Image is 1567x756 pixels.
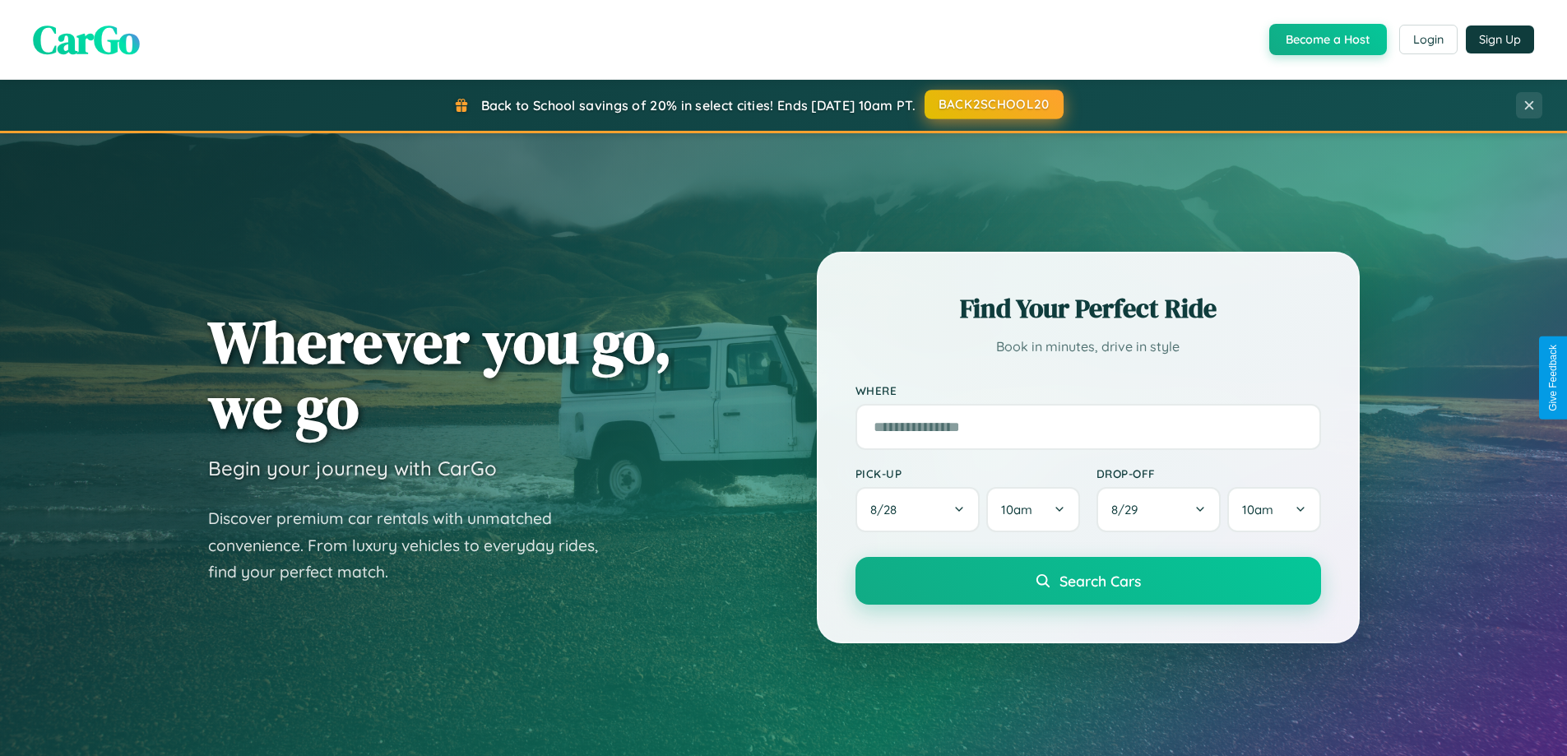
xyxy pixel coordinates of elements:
span: Search Cars [1059,572,1141,590]
button: Sign Up [1466,26,1534,53]
h1: Wherever you go, we go [208,309,672,439]
span: 8 / 28 [870,502,905,517]
button: Login [1399,25,1458,54]
label: Drop-off [1096,466,1321,480]
span: 8 / 29 [1111,502,1146,517]
p: Book in minutes, drive in style [855,335,1321,359]
h2: Find Your Perfect Ride [855,290,1321,327]
p: Discover premium car rentals with unmatched convenience. From luxury vehicles to everyday rides, ... [208,505,619,586]
label: Pick-up [855,466,1080,480]
button: Become a Host [1269,24,1387,55]
h3: Begin your journey with CarGo [208,456,497,480]
button: 8/28 [855,487,981,532]
label: Where [855,383,1321,397]
button: 10am [1227,487,1320,532]
button: 8/29 [1096,487,1222,532]
button: Search Cars [855,557,1321,605]
span: Back to School savings of 20% in select cities! Ends [DATE] 10am PT. [481,97,916,114]
div: Give Feedback [1547,345,1559,411]
span: 10am [1242,502,1273,517]
span: 10am [1001,502,1032,517]
span: CarGo [33,12,140,67]
button: 10am [986,487,1079,532]
button: BACK2SCHOOL20 [925,90,1064,119]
